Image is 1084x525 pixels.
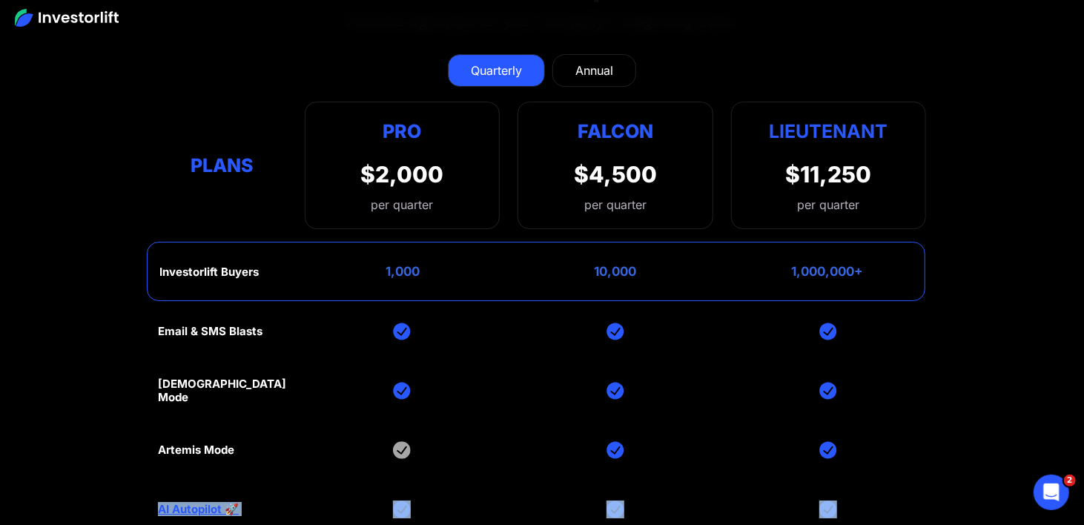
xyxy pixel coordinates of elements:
[196,170,282,185] p: About 5 minutes
[1034,475,1069,510] iframe: Intercom live chat
[21,85,276,121] div: Below are the critical action item to complete for success on Investorlift.
[79,134,248,149] div: [PERSON_NAME] from Investorlift
[15,170,53,185] p: 5 steps
[785,161,871,188] div: $11,250
[49,130,73,153] img: Profile image for Polina
[57,257,258,288] div: The buyers want to know who they are working with.
[57,300,202,330] a: How to Setup Profile
[792,264,864,279] div: 1,000,000+
[158,443,234,457] div: Artemis Mode
[57,417,251,432] div: List Your Property
[360,117,443,146] div: Pro
[575,62,613,79] div: Annual
[471,62,522,79] div: Quarterly
[158,151,287,179] div: Plans
[584,196,647,214] div: per quarter
[797,196,859,214] div: per quarter
[27,228,269,251] div: 1Upload Your Profile Picture
[57,288,258,330] div: How to Setup Profile
[360,161,443,188] div: $2,000
[578,117,653,146] div: Falcon
[360,196,443,214] div: per quarter
[27,412,269,435] div: 2List Your Property
[260,7,287,33] div: Close
[158,325,262,338] div: Email & SMS Blasts
[594,264,636,279] div: 10,000
[386,264,420,279] div: 1,000
[57,360,171,376] button: Mark as completed
[158,377,287,404] div: [DEMOGRAPHIC_DATA] Mode
[57,233,251,248] div: Upload Your Profile Picture
[158,503,239,516] a: AI Autopilot 🚀
[159,265,259,279] div: Investorlift Buyers
[21,59,276,85] div: Onboard with Investorlift
[574,161,657,188] div: $4,500
[10,6,38,34] button: go back
[769,120,888,142] strong: Lieutenant
[1064,475,1076,486] span: 2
